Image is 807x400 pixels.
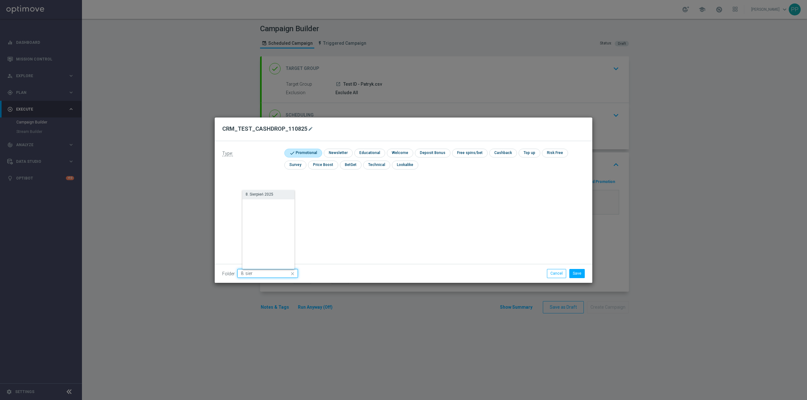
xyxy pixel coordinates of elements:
[307,125,315,133] button: mode_edit
[547,269,566,278] button: Cancel
[246,191,273,197] div: 8. Sierpień 2025
[237,269,298,278] input: Quick find
[222,125,307,133] h2: CRM_TEST_CASHDROP_110825
[290,269,296,278] i: close
[569,269,585,278] button: Save
[242,190,300,199] div: Press SPACE to select this row.
[222,151,233,156] span: Type:
[308,126,313,131] i: mode_edit
[222,271,235,277] label: Folder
